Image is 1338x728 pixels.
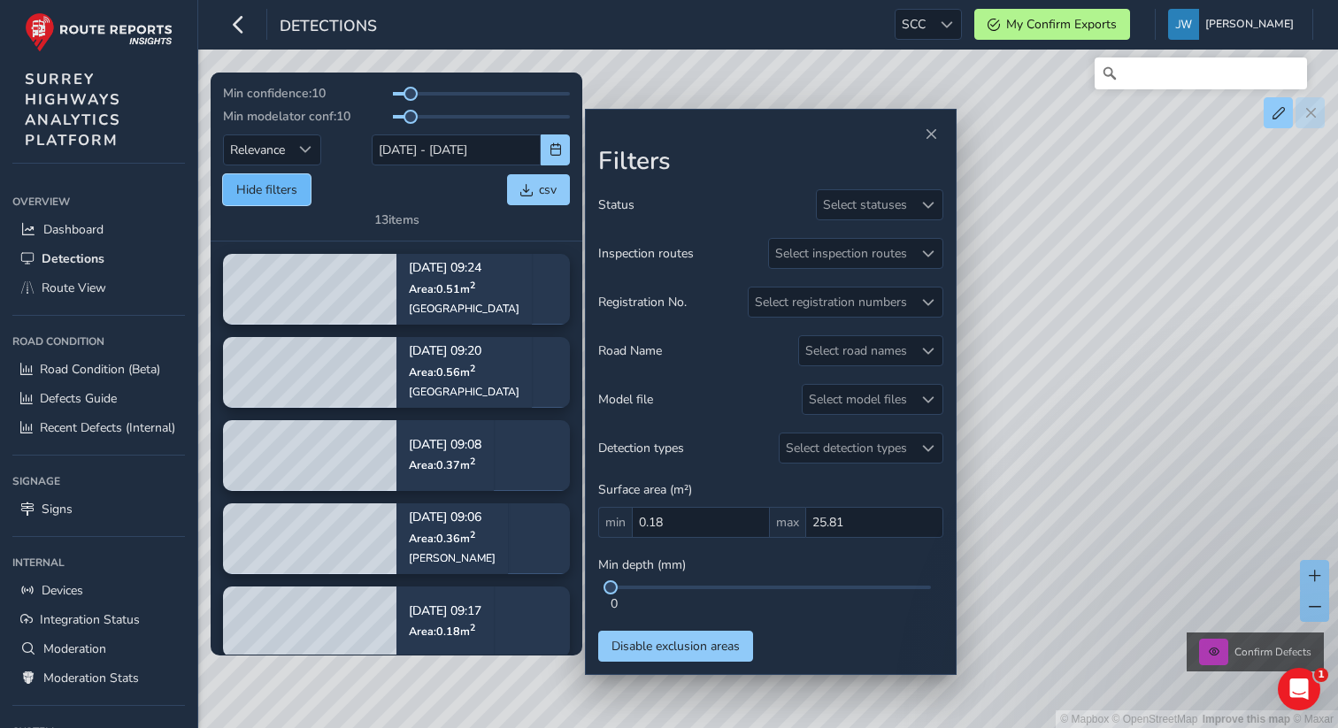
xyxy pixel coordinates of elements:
span: csv [539,181,557,198]
input: 0 [632,507,770,538]
span: Min depth (mm) [598,556,686,573]
p: [DATE] 09:06 [409,512,496,525]
button: My Confirm Exports [974,9,1130,40]
a: Route View [12,273,185,303]
sup: 2 [470,362,475,375]
span: Min confidence: [223,85,311,102]
span: Integration Status [40,611,140,628]
span: 10 [336,108,350,125]
span: [PERSON_NAME] [1205,9,1294,40]
iframe: Intercom live chat [1278,668,1320,710]
a: Dashboard [12,215,185,244]
span: min [598,507,632,538]
div: [GEOGRAPHIC_DATA] [409,385,519,399]
span: Signs [42,501,73,517]
p: [DATE] 09:08 [409,439,481,451]
div: Signage [12,468,185,494]
div: Sort by Date [291,135,320,165]
span: Registration No. [598,294,687,310]
span: Area: 0.56 m [409,364,475,379]
span: Moderation [43,640,106,657]
div: Select statuses [817,190,913,219]
span: Area: 0.18 m [409,624,475,639]
span: Model file [598,391,653,408]
a: Defects Guide [12,384,185,413]
span: Status [598,196,634,213]
div: [PERSON_NAME] [409,551,496,565]
span: 1 [1314,668,1328,682]
h2: Filters [598,147,943,177]
button: [PERSON_NAME] [1168,9,1300,40]
span: Confirm Defects [1234,645,1311,659]
span: Min modelator conf: [223,108,336,125]
div: [GEOGRAPHIC_DATA] [409,302,519,316]
sup: 2 [470,455,475,468]
div: Select road names [799,336,913,365]
input: 0 [805,507,943,538]
sup: 2 [470,279,475,292]
sup: 2 [470,621,475,634]
a: Moderation [12,634,185,663]
a: Moderation Stats [12,663,185,693]
button: Hide filters [223,174,311,205]
span: Surface area (m²) [598,481,692,498]
span: Devices [42,582,83,599]
span: My Confirm Exports [1006,16,1117,33]
span: Road Condition (Beta) [40,361,160,378]
input: Search [1095,57,1307,89]
span: SCC [896,10,932,39]
img: rr logo [25,12,173,52]
button: Disable exclusion areas [598,631,753,662]
a: Road Condition (Beta) [12,355,185,384]
div: Internal [12,549,185,576]
span: Detections [280,15,377,40]
span: Area: 0.51 m [409,281,475,296]
div: Select registration numbers [749,287,913,317]
span: Moderation Stats [43,670,139,686]
button: Close [919,122,943,147]
span: Relevance [224,135,291,165]
span: Inspection routes [598,245,694,262]
a: Recent Defects (Internal) [12,413,185,442]
span: Detection types [598,440,684,456]
span: Dashboard [43,221,104,238]
span: Road Name [598,342,662,359]
div: Overview [12,188,185,215]
p: [DATE] 09:24 [409,263,519,275]
div: Select detection types [780,433,913,463]
a: Signs [12,494,185,524]
span: SURREY HIGHWAYS ANALYTICS PLATFORM [25,69,121,150]
span: max [770,507,805,538]
span: Area: 0.36 m [409,531,475,546]
div: 0 [611,595,931,612]
span: Area: 0.37 m [409,457,475,472]
div: Select inspection routes [769,239,913,268]
a: Detections [12,244,185,273]
span: Detections [42,250,104,267]
div: 13 items [374,211,419,228]
a: Devices [12,576,185,605]
a: Integration Status [12,605,185,634]
sup: 2 [470,528,475,541]
button: csv [507,174,570,205]
div: Select model files [803,385,913,414]
span: Defects Guide [40,390,117,407]
span: 10 [311,85,326,102]
div: Road Condition [12,328,185,355]
span: Route View [42,280,106,296]
p: [DATE] 09:17 [409,605,481,617]
img: diamond-layout [1168,9,1199,40]
p: [DATE] 09:20 [409,346,519,358]
span: Recent Defects (Internal) [40,419,175,436]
